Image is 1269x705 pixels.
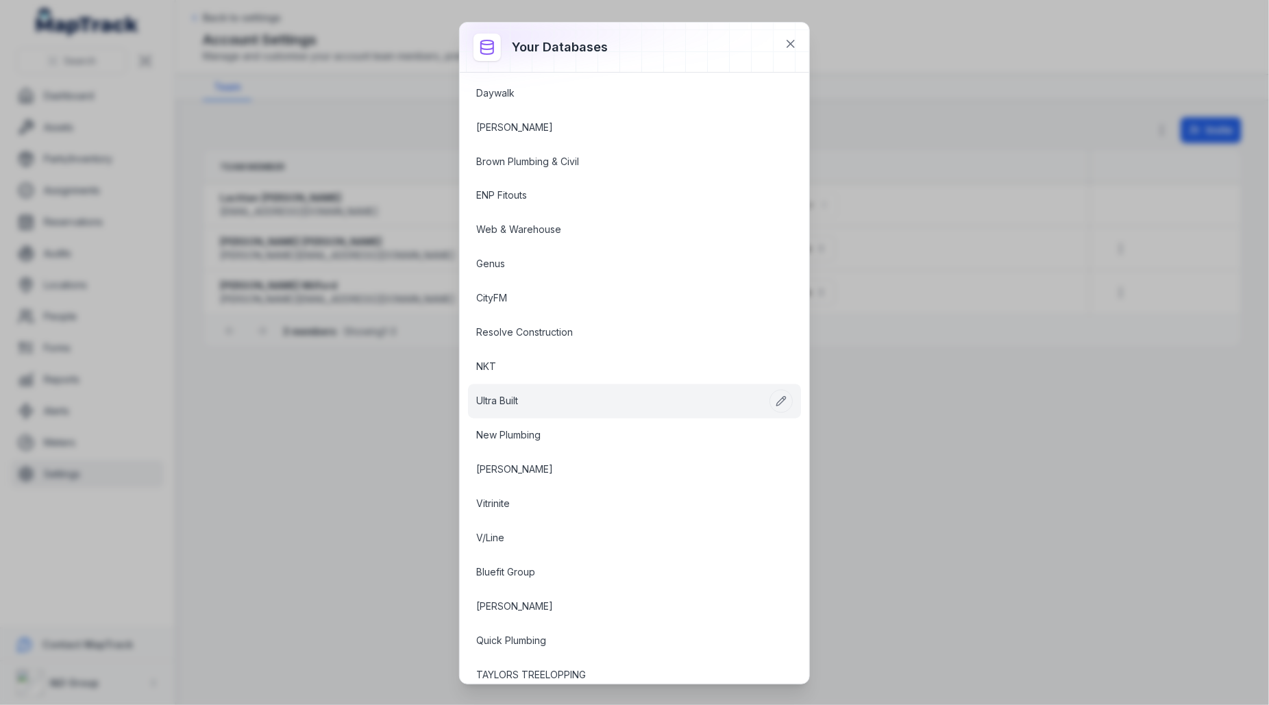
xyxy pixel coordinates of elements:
h3: Your databases [512,38,608,57]
a: V/Line [476,532,760,545]
a: NKT [476,360,760,374]
a: New Plumbing [476,429,760,443]
a: ENP Fitouts [476,189,760,203]
a: [PERSON_NAME] [476,600,760,614]
a: Bluefit Group [476,566,760,580]
a: [PERSON_NAME] [476,121,760,134]
a: Quick Plumbing [476,634,760,648]
a: Daywalk [476,86,760,100]
a: TAYLORS TREELOPPING [476,669,760,682]
a: Vitrinite [476,497,760,511]
a: Brown Plumbing & Civil [476,155,760,169]
a: Ultra Built [476,395,760,408]
a: Web & Warehouse [476,223,760,237]
a: Genus [476,258,760,271]
a: Resolve Construction [476,326,760,340]
a: [PERSON_NAME] [476,463,760,477]
a: CityFM [476,292,760,306]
